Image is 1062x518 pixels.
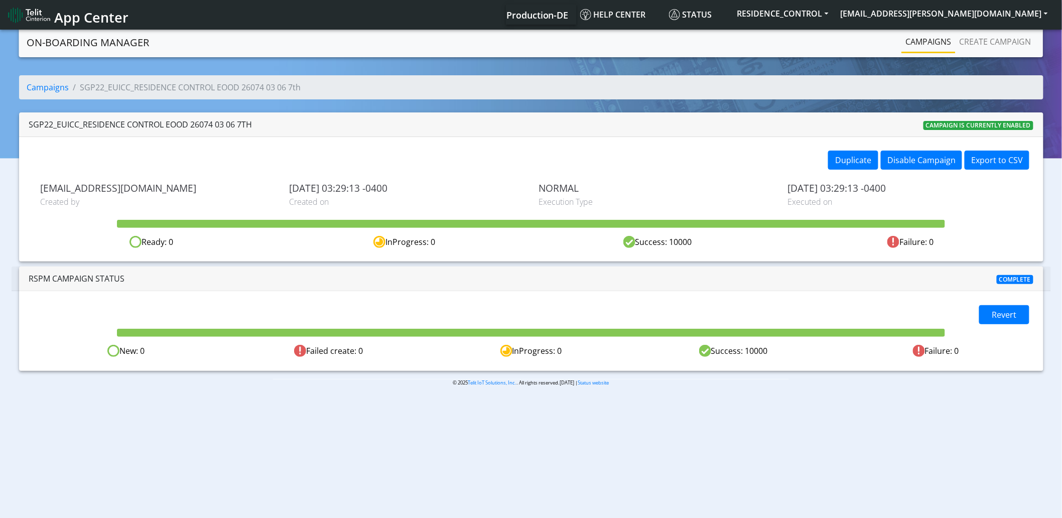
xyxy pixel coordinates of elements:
[665,5,731,25] a: Status
[54,8,128,27] span: App Center
[731,5,835,23] button: RESIDENCE_CONTROL
[40,182,275,194] span: [EMAIL_ADDRESS][DOMAIN_NAME]
[828,151,878,170] button: Duplicate
[531,236,784,248] div: Success: 10000
[956,32,1035,52] a: Create campaign
[506,5,568,25] a: Your current platform instance
[923,121,1033,130] span: Campaign is currently enabled
[500,345,512,357] img: In progress
[788,182,1022,194] span: [DATE] 03:29:13 -0400
[227,345,430,357] div: Failed create: 0
[107,345,119,357] img: Ready
[278,236,531,248] div: InProgress: 0
[539,196,773,208] span: Execution Type
[289,182,523,194] span: [DATE] 03:29:13 -0400
[430,345,632,357] div: InProgress: 0
[913,345,925,357] img: Failed
[25,236,278,248] div: Ready: 0
[273,379,789,386] p: © 2025 . All rights reserved.[DATE] |
[835,5,1054,23] button: [EMAIL_ADDRESS][PERSON_NAME][DOMAIN_NAME]
[902,32,956,52] a: Campaigns
[784,236,1037,248] div: Failure: 0
[965,151,1029,170] button: Export to CSV
[8,4,127,26] a: App Center
[8,7,50,23] img: logo-telit-cinterion-gw-new.png
[129,236,142,248] img: ready.svg
[699,345,711,357] img: Success
[373,236,385,248] img: in-progress.svg
[881,151,962,170] button: Disable Campaign
[539,182,773,194] span: NORMAL
[294,345,306,357] img: Failed
[29,273,125,284] span: RSPM Campaign Status
[580,9,591,20] img: knowledge.svg
[19,75,1043,107] nav: breadcrumb
[997,275,1033,284] span: Complete
[835,345,1037,357] div: Failure: 0
[623,236,635,248] img: success.svg
[506,9,569,21] span: Production-DE
[578,379,609,386] a: Status website
[580,9,646,20] span: Help center
[69,81,301,93] li: SGP22_EUICC_RESIDENCE CONTROL EOOD 26074 03 06 7th
[788,196,1022,208] span: Executed on
[40,196,275,208] span: Created by
[29,118,252,131] div: SGP22_EUICC_RESIDENCE CONTROL EOOD 26074 03 06 7th
[289,196,523,208] span: Created on
[887,236,899,248] img: fail.svg
[27,33,150,53] a: On-Boarding Manager
[632,345,835,357] div: Success: 10000
[576,5,665,25] a: Help center
[669,9,712,20] span: Status
[979,305,1029,324] button: Revert
[468,379,517,386] a: Telit IoT Solutions, Inc.
[992,309,1017,320] span: Revert
[27,82,69,93] a: Campaigns
[25,345,227,357] div: New: 0
[669,9,680,20] img: status.svg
